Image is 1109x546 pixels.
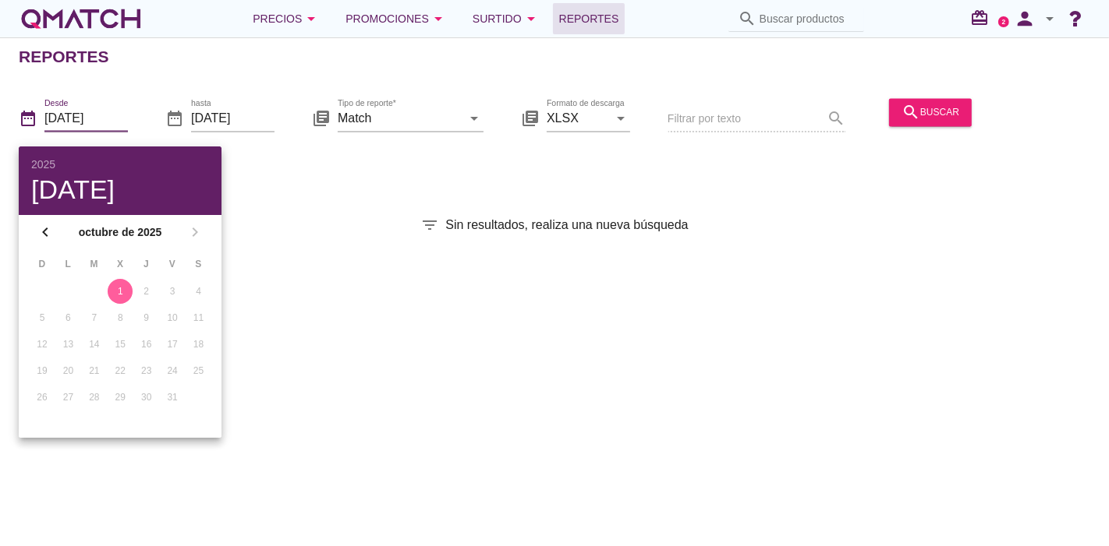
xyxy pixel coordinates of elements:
[44,106,128,131] input: Desde
[1040,9,1059,28] i: arrow_drop_down
[31,176,209,203] div: [DATE]
[429,9,448,28] i: arrow_drop_down
[82,251,106,277] th: M
[36,223,55,241] i: chevron_left
[31,159,209,170] div: 2025
[19,109,37,128] i: date_range
[134,251,158,277] th: J
[553,3,625,34] a: Reportes
[902,103,920,122] i: search
[473,9,540,28] div: Surtido
[302,9,321,28] i: arrow_drop_down
[738,9,756,28] i: search
[1002,18,1006,25] text: 2
[19,3,143,34] a: white-qmatch-logo
[30,251,54,277] th: D
[108,251,132,277] th: X
[521,109,540,128] i: library_books
[108,279,133,304] button: 1
[970,9,995,27] i: redeem
[465,109,484,128] i: arrow_drop_down
[460,3,553,34] button: Surtido
[998,16,1009,27] a: 2
[1009,8,1040,30] i: person
[338,106,462,131] input: Tipo de reporte*
[420,216,439,234] i: filter_list
[345,9,448,28] div: Promociones
[253,9,321,28] div: Precios
[889,98,972,126] button: buscar
[186,251,211,277] th: S
[902,103,959,122] div: buscar
[312,109,331,128] i: library_books
[59,224,181,241] strong: octubre de 2025
[522,9,540,28] i: arrow_drop_down
[240,3,333,34] button: Precios
[333,3,460,34] button: Promociones
[165,109,184,128] i: date_range
[445,216,688,234] span: Sin resultados, realiza una nueva búsqueda
[559,9,619,28] span: Reportes
[191,106,275,131] input: hasta
[19,44,109,69] h2: Reportes
[108,284,133,298] div: 1
[160,251,184,277] th: V
[547,106,608,131] input: Formato de descarga
[760,6,855,31] input: Buscar productos
[611,109,630,128] i: arrow_drop_down
[55,251,80,277] th: L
